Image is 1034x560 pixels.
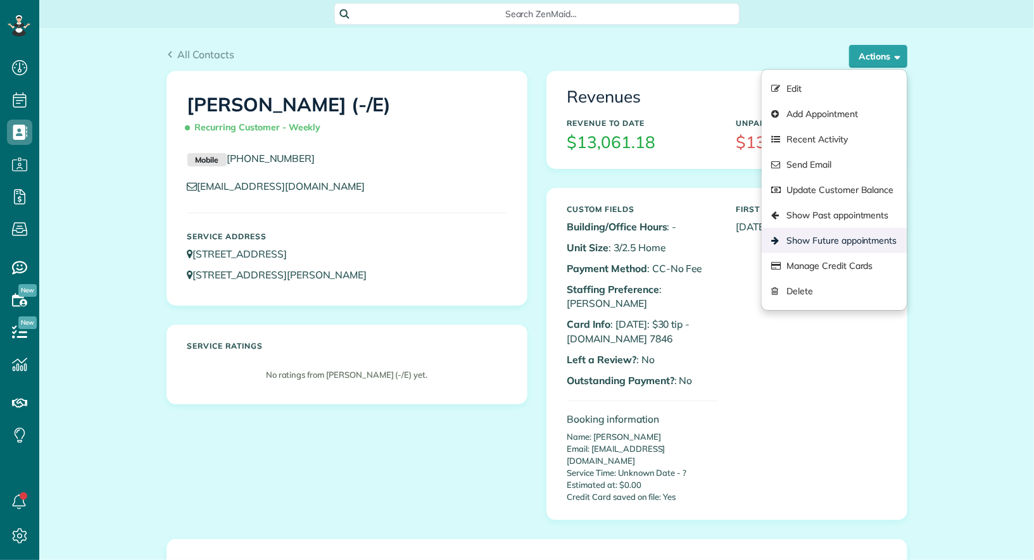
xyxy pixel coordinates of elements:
a: All Contacts [167,47,235,62]
a: Manage Credit Cards [762,253,906,278]
p: No ratings from [PERSON_NAME] (-/E) yet. [194,369,500,381]
p: : CC-No Fee [567,261,717,276]
a: [STREET_ADDRESS] [187,247,299,260]
p: : 3/2.5 Home [567,240,717,255]
h1: [PERSON_NAME] (-/E) [187,94,507,139]
a: Update Customer Balance [762,177,906,202]
a: Delete [762,278,906,304]
span: Recurring Customer - Weekly [187,116,326,139]
a: [EMAIL_ADDRESS][DOMAIN_NAME] [187,180,377,192]
a: Edit [762,76,906,101]
b: Staffing Preference [567,283,659,296]
button: Actions [849,45,907,68]
b: Unit Size [567,241,609,254]
h3: $13,061.18 [736,134,886,152]
b: Outstanding Payment? [567,374,674,387]
p: : No [567,352,717,367]
b: Left a Review? [567,353,636,366]
h5: First Serviced On [736,205,886,213]
b: Payment Method [567,262,647,275]
span: New [18,284,37,297]
a: Show Future appointments [762,228,906,253]
p: : [DATE]: $30 tip - [DOMAIN_NAME] 7846 [567,317,717,346]
a: Mobile[PHONE_NUMBER] [187,152,315,165]
a: Show Past appointments [762,202,906,228]
h5: Custom Fields [567,205,717,213]
h3: Revenues [567,88,886,106]
b: Card Info [567,318,611,330]
a: Add Appointment [762,101,906,127]
h3: $13,061.18 [567,134,717,152]
p: : - [567,220,717,234]
h5: Service Address [187,232,507,240]
b: Building/Office Hours [567,220,667,233]
small: Mobile [187,153,227,167]
a: [STREET_ADDRESS][PERSON_NAME] [187,268,379,281]
span: All Contacts [177,48,234,61]
p: : No [567,373,717,388]
span: New [18,316,37,329]
h5: Service ratings [187,342,507,350]
h5: Unpaid Balance [736,119,886,127]
a: Send Email [762,152,906,177]
p: [DATE] [736,220,886,234]
p: : [PERSON_NAME] [567,282,717,311]
a: Recent Activity [762,127,906,152]
p: Name: [PERSON_NAME] Email: [EMAIL_ADDRESS][DOMAIN_NAME] Service Time: Unknown Date - ? Estimated ... [567,431,717,503]
h5: Revenue to Date [567,119,717,127]
h4: Booking information [567,414,717,425]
